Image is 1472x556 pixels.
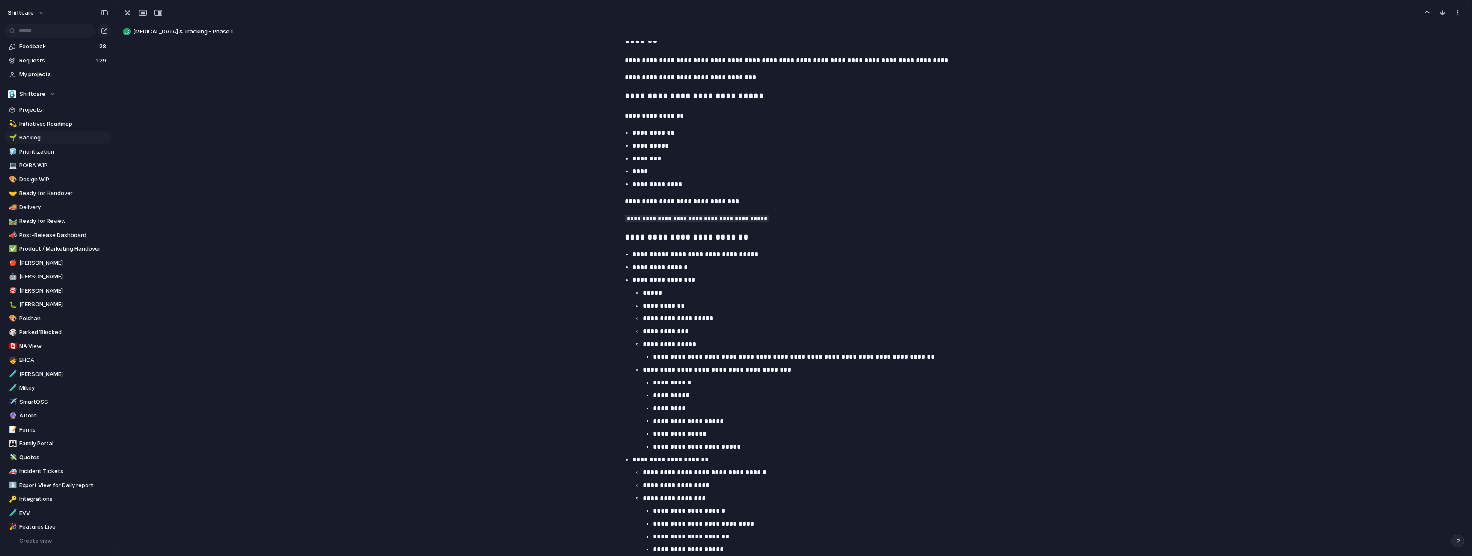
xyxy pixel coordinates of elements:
[8,342,16,351] button: 🇨🇦
[4,88,111,101] button: Shiftcare
[19,439,108,448] span: Family Portal
[9,355,15,365] div: 🧒
[9,258,15,268] div: 🍎
[19,133,108,142] span: Backlog
[8,426,16,434] button: 📝
[8,300,16,309] button: 🐛
[19,70,108,79] span: My projects
[9,202,15,212] div: 🚚
[19,356,108,364] span: EHCA
[4,354,111,367] a: 🧒EHCA
[8,453,16,462] button: 💸
[9,161,15,171] div: 💻
[4,368,111,381] a: 🧪[PERSON_NAME]
[4,40,111,53] a: Feedback28
[4,340,111,353] div: 🇨🇦NA View
[4,507,111,520] div: 🧪EVV
[4,396,111,408] a: ✈️SmartOSC
[4,312,111,325] div: 🎨Peishan
[4,229,111,242] a: 📣Post-Release Dashboard
[19,175,108,184] span: Design WIP
[4,521,111,533] a: 🎉Features Live
[19,42,97,51] span: Feedback
[19,203,108,212] span: Delivery
[4,437,111,450] a: 👪Family Portal
[9,452,15,462] div: 💸
[9,397,15,407] div: ✈️
[9,286,15,296] div: 🎯
[19,259,108,267] span: [PERSON_NAME]
[4,104,111,116] a: Projects
[96,56,108,65] span: 129
[9,480,15,490] div: ⬇️
[8,314,16,323] button: 🎨
[19,231,108,240] span: Post-Release Dashboard
[9,133,15,143] div: 🌱
[4,382,111,394] a: 🧪Mikey
[19,300,108,309] span: [PERSON_NAME]
[4,215,111,228] div: 🛤️Ready for Review
[19,272,108,281] span: [PERSON_NAME]
[9,147,15,157] div: 🧊
[19,328,108,337] span: Parked/Blocked
[19,509,108,518] span: EVV
[4,535,111,547] button: Create view
[9,383,15,393] div: 🧪
[4,159,111,172] div: 💻PO/BA WIP
[19,495,108,503] span: Integrations
[19,537,52,545] span: Create view
[19,411,108,420] span: Afford
[4,257,111,269] a: 🍎[PERSON_NAME]
[4,326,111,339] a: 🎲Parked/Blocked
[8,272,16,281] button: 🤖
[4,493,111,506] a: 🔑Integrations
[19,56,93,65] span: Requests
[4,409,111,422] div: 🔮Afford
[8,384,16,392] button: 🧪
[9,508,15,518] div: 🧪
[19,90,45,98] span: Shiftcare
[8,467,16,476] button: 🚑
[99,42,108,51] span: 28
[8,481,16,490] button: ⬇️
[19,453,108,462] span: Quotes
[4,451,111,464] div: 💸Quotes
[9,313,15,323] div: 🎨
[8,370,16,379] button: 🧪
[19,245,108,253] span: Product / Marketing Handover
[4,270,111,283] div: 🤖[PERSON_NAME]
[8,9,34,17] span: shiftcare
[4,68,111,81] a: My projects
[4,187,111,200] a: 🤝Ready for Handover
[9,411,15,421] div: 🔮
[4,131,111,144] a: 🌱Backlog
[9,467,15,476] div: 🚑
[8,245,16,253] button: ✅
[8,161,16,170] button: 💻
[4,118,111,130] a: 💫Initiatives Roadmap
[8,133,16,142] button: 🌱
[9,439,15,449] div: 👪
[4,423,111,436] a: 📝Forms
[9,328,15,337] div: 🎲
[19,161,108,170] span: PO/BA WIP
[4,145,111,158] a: 🧊Prioritization
[4,201,111,214] a: 🚚Delivery
[8,120,16,128] button: 💫
[4,465,111,478] div: 🚑Incident Tickets
[9,300,15,310] div: 🐛
[8,203,16,212] button: 🚚
[8,175,16,184] button: 🎨
[9,522,15,532] div: 🎉
[4,54,111,67] a: Requests129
